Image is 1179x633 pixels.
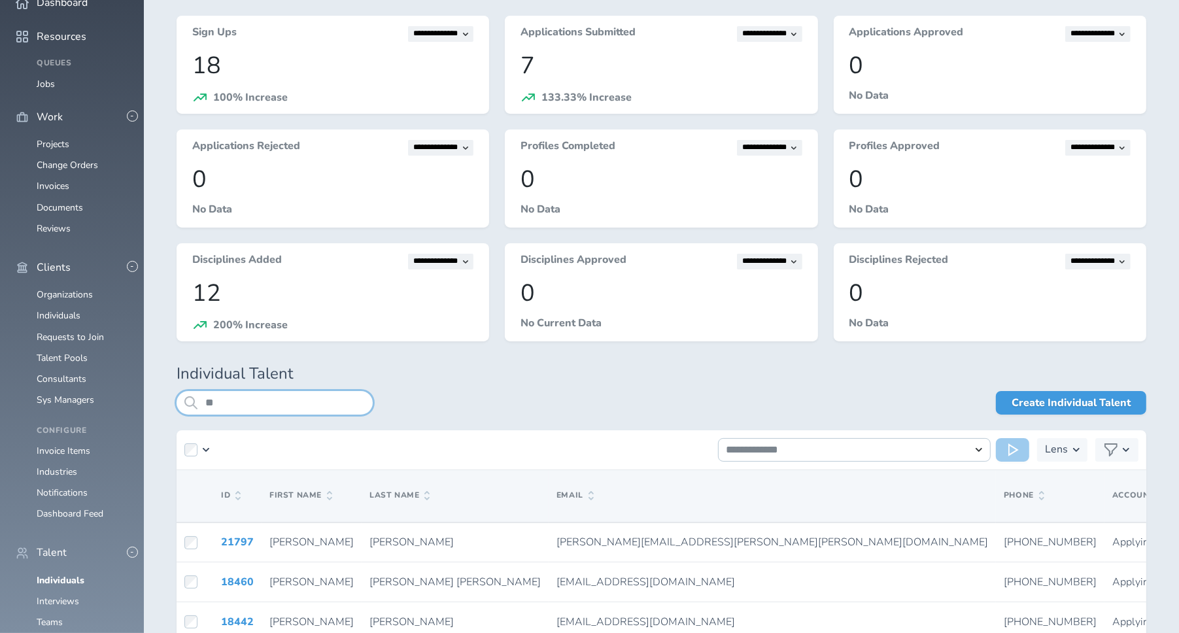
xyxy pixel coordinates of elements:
span: [EMAIL_ADDRESS][DOMAIN_NAME] [556,575,735,589]
a: Individuals [37,574,84,587]
button: Lens [1037,438,1087,462]
span: First Name [269,491,332,500]
a: Create Individual Talent [996,391,1146,415]
h3: Disciplines Added [192,254,282,269]
h3: Sign Ups [192,26,237,42]
h3: Profiles Approved [849,140,940,156]
span: [PERSON_NAME] [369,535,454,549]
p: 0 [521,166,802,193]
h4: Queues [37,59,128,68]
span: ID [221,491,241,500]
p: 12 [192,280,473,307]
a: Talent Pools [37,352,88,364]
span: [PERSON_NAME] [269,615,354,629]
span: No Data [849,88,889,103]
button: - [127,547,138,558]
h3: Profiles Completed [521,140,615,156]
a: Invoice Items [37,445,90,457]
h3: Disciplines Approved [521,254,626,269]
span: Last Name [369,491,430,500]
span: Applying [1112,575,1155,589]
span: 133.33% Increase [541,90,632,105]
p: 18 [192,52,473,79]
a: Requests to Join [37,331,104,343]
a: Organizations [37,288,93,301]
a: Documents [37,201,83,214]
a: Teams [37,616,63,628]
span: [PERSON_NAME] [PERSON_NAME] [369,575,541,589]
a: Notifications [37,487,88,499]
a: Consultants [37,373,86,385]
span: Talent [37,547,67,558]
button: - [127,111,138,122]
span: No Data [192,202,232,216]
a: Change Orders [37,159,98,171]
p: 0 [521,280,802,307]
span: Applying [1112,615,1155,629]
h3: Applications Approved [849,26,964,42]
span: No Data [521,202,560,216]
p: 0 [849,280,1131,307]
span: [PERSON_NAME] [369,615,454,629]
h3: Lens [1045,438,1068,462]
span: No Data [849,316,889,330]
button: - [127,261,138,272]
span: Applying [1112,535,1155,549]
p: 0 [192,166,473,193]
p: 0 [849,52,1131,79]
a: Industries [37,466,77,478]
span: [PERSON_NAME] [269,575,354,589]
span: [PERSON_NAME][EMAIL_ADDRESS][PERSON_NAME][PERSON_NAME][DOMAIN_NAME] [556,535,988,549]
a: 18460 [221,575,254,589]
h3: Applications Submitted [521,26,636,42]
span: [PHONE_NUMBER] [1004,615,1097,629]
span: [EMAIL_ADDRESS][DOMAIN_NAME] [556,615,735,629]
a: Sys Managers [37,394,94,406]
a: Jobs [37,78,55,90]
span: No Data [849,202,889,216]
a: Individuals [37,309,80,322]
a: Invoices [37,180,69,192]
span: Clients [37,262,71,273]
span: Email [556,491,594,500]
h3: Applications Rejected [192,140,300,156]
span: No Current Data [521,316,602,330]
p: 0 [849,166,1131,193]
a: Reviews [37,222,71,235]
span: Work [37,111,63,123]
p: 7 [521,52,802,79]
a: Interviews [37,595,79,607]
span: 200% Increase [213,318,288,332]
a: 18442 [221,615,254,629]
a: Projects [37,138,69,150]
h4: Configure [37,426,128,436]
span: Phone [1004,491,1044,500]
span: 100% Increase [213,90,288,105]
a: Dashboard Feed [37,507,103,520]
span: [PERSON_NAME] [269,535,354,549]
span: [PHONE_NUMBER] [1004,575,1097,589]
h3: Disciplines Rejected [849,254,949,269]
span: Resources [37,31,86,43]
button: Run Action [996,438,1029,462]
a: 21797 [221,535,254,549]
h1: Individual Talent [177,365,1146,383]
span: [PHONE_NUMBER] [1004,535,1097,549]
